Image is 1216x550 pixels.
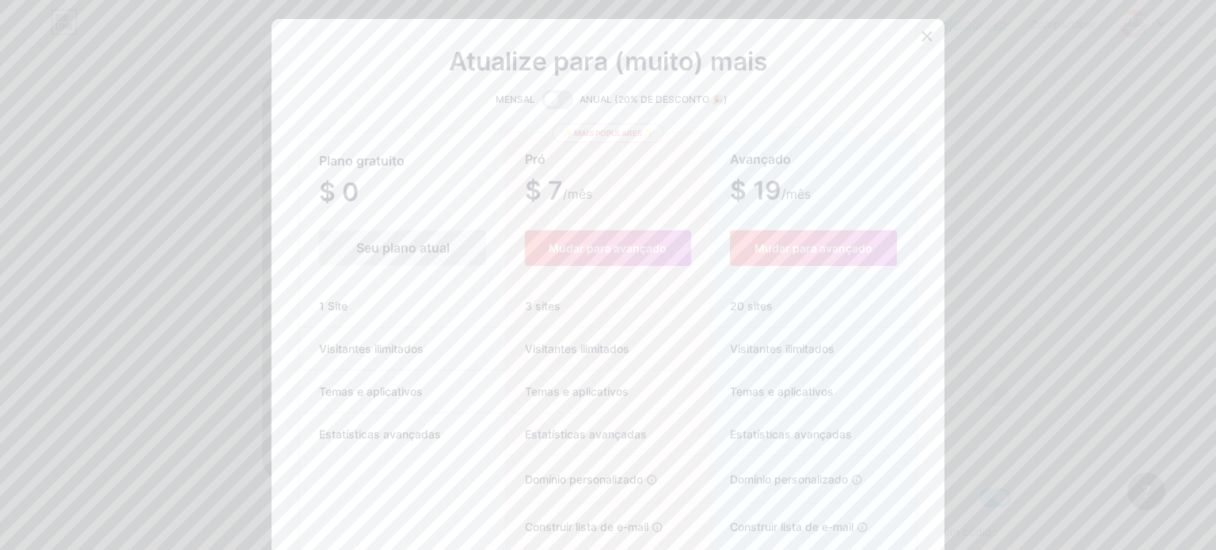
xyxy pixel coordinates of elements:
font: ✨ Mais populares ✨ [563,128,653,138]
font: Estatísticas avançadas [525,427,647,441]
button: Mudar para avançado [525,230,690,266]
font: Atualize para (muito) mais [449,46,768,77]
font: Visitantes ilimitados [319,342,424,355]
font: Mudar para avançado [549,241,667,255]
font: Avançado [730,151,791,167]
font: $ 0 [319,176,359,207]
font: 1 Site [319,299,348,313]
font: Temas e aplicativos [730,385,834,398]
font: Mudar para avançado [754,241,872,255]
font: Domínio personalizado [525,472,643,486]
font: Domínio personalizado [730,472,848,486]
font: Seu plano atual [356,240,450,256]
font: $ 7 [525,175,563,206]
font: /mês [781,186,811,202]
font: Plano gratuito [319,153,405,169]
font: Visitantes ilimitados [525,342,629,355]
font: 3 sites [525,299,560,313]
font: MENSAL [496,93,535,105]
font: Estatísticas avançadas [319,427,441,441]
font: Visitantes ilimitados [730,342,834,355]
font: Construir lista de e-mail [730,520,853,533]
font: ANUAL (20% DE DESCONTO 🎉) [579,93,728,105]
font: Temas e aplicativos [525,385,629,398]
button: Mudar para avançado [730,230,897,266]
font: Estatísticas avançadas [730,427,852,441]
font: $ 19 [730,175,781,206]
font: /mês [563,186,592,202]
font: Temas e aplicativos [319,385,423,398]
font: 20 sites [730,299,773,313]
font: Construir lista de e-mail [525,520,648,533]
font: Pró [525,151,545,167]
